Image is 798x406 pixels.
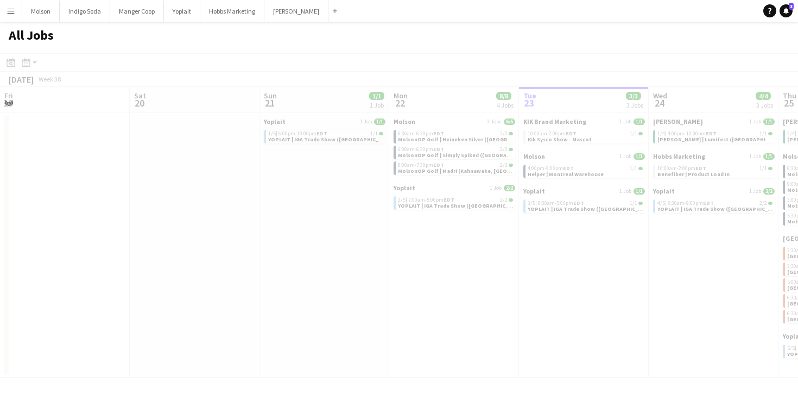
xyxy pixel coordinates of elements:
button: Manger Coop [110,1,164,22]
button: Molson [22,1,60,22]
a: 3 [780,4,793,17]
button: Hobbs Marketing [200,1,264,22]
button: Yoplait [164,1,200,22]
span: 3 [789,3,794,10]
button: Indigo Soda [60,1,110,22]
button: [PERSON_NAME] [264,1,328,22]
